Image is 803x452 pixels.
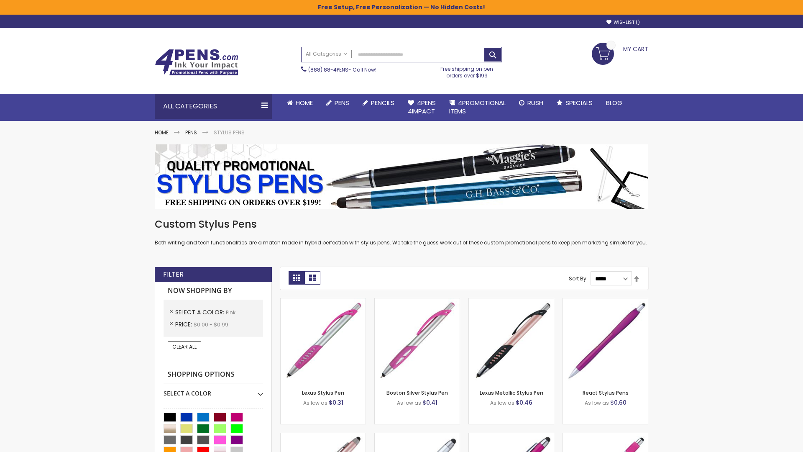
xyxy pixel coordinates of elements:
[408,98,436,116] span: 4Pens 4impact
[303,399,327,406] span: As low as
[585,399,609,406] span: As low as
[164,383,263,398] div: Select A Color
[469,298,554,305] a: Lexus Metallic Stylus Pen-Pink
[599,94,629,112] a: Blog
[401,94,442,121] a: 4Pens4impact
[289,271,304,285] strong: Grid
[583,389,629,396] a: React Stylus Pens
[155,94,272,119] div: All Categories
[356,94,401,112] a: Pencils
[422,398,437,407] span: $0.41
[281,433,366,440] a: Lory Metallic Stylus Pen-Pink
[329,398,343,407] span: $0.31
[563,298,648,305] a: React Stylus Pens-Pink
[606,98,622,107] span: Blog
[155,129,169,136] a: Home
[480,389,543,396] a: Lexus Metallic Stylus Pen
[432,62,502,79] div: Free shipping on pen orders over $199
[175,320,194,329] span: Price
[155,218,648,247] div: Both writing and tech functionalities are a match made in hybrid perfection with stylus pens. We ...
[610,398,627,407] span: $0.60
[469,298,554,383] img: Lexus Metallic Stylus Pen-Pink
[335,98,349,107] span: Pens
[185,129,197,136] a: Pens
[469,433,554,440] a: Metallic Cool Grip Stylus Pen-Pink
[606,19,640,26] a: Wishlist
[168,341,201,353] a: Clear All
[194,321,228,328] span: $0.00 - $0.99
[512,94,550,112] a: Rush
[386,389,448,396] a: Boston Silver Stylus Pen
[306,51,348,57] span: All Categories
[516,398,532,407] span: $0.46
[371,98,394,107] span: Pencils
[375,298,460,383] img: Boston Silver Stylus Pen-Pink
[163,270,184,279] strong: Filter
[302,389,344,396] a: Lexus Stylus Pen
[375,433,460,440] a: Silver Cool Grip Stylus Pen-Pink
[442,94,512,121] a: 4PROMOTIONALITEMS
[280,94,320,112] a: Home
[563,298,648,383] img: React Stylus Pens-Pink
[172,343,197,350] span: Clear All
[175,308,226,316] span: Select A Color
[226,309,235,316] span: Pink
[155,218,648,231] h1: Custom Stylus Pens
[550,94,599,112] a: Specials
[164,282,263,300] strong: Now Shopping by
[569,275,586,282] label: Sort By
[296,98,313,107] span: Home
[320,94,356,112] a: Pens
[565,98,593,107] span: Specials
[302,47,352,61] a: All Categories
[490,399,514,406] span: As low as
[308,66,348,73] a: (888) 88-4PENS
[281,298,366,305] a: Lexus Stylus Pen-Pink
[164,366,263,384] strong: Shopping Options
[375,298,460,305] a: Boston Silver Stylus Pen-Pink
[155,49,238,76] img: 4Pens Custom Pens and Promotional Products
[155,144,648,209] img: Stylus Pens
[397,399,421,406] span: As low as
[527,98,543,107] span: Rush
[308,66,376,73] span: - Call Now!
[563,433,648,440] a: Pearl Element Stylus Pens-Pink
[281,298,366,383] img: Lexus Stylus Pen-Pink
[214,129,245,136] strong: Stylus Pens
[449,98,506,116] span: 4PROMOTIONAL ITEMS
